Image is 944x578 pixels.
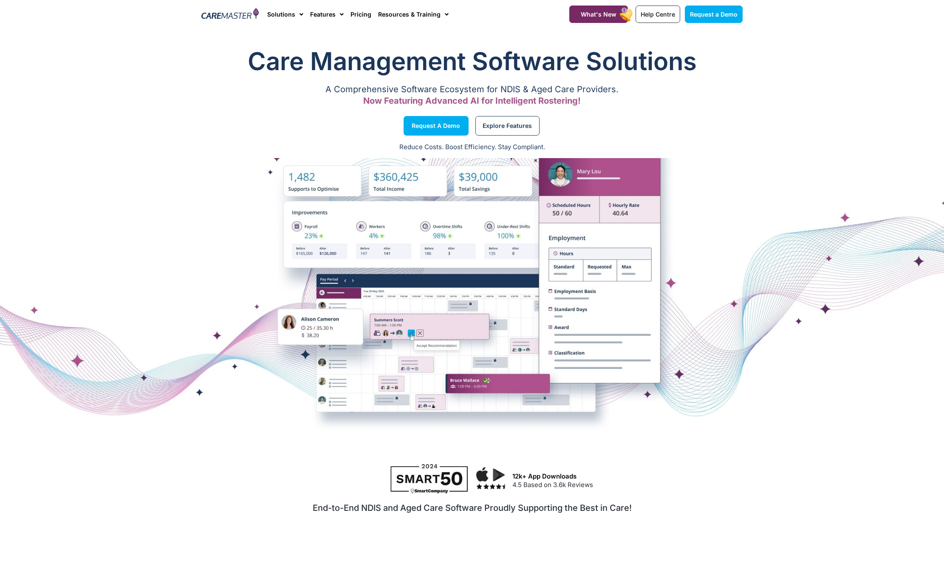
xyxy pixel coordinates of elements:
p: A Comprehensive Software Ecosystem for NDIS & Aged Care Providers. [201,87,743,92]
a: Help Centre [636,6,680,23]
a: Explore Features [475,116,540,136]
img: CareMaster Logo [201,8,259,21]
a: What's New [569,6,628,23]
span: Request a Demo [690,11,738,18]
a: Request a Demo [404,116,469,136]
p: 4.5 Based on 3.6k Reviews [512,480,738,490]
span: Explore Features [483,124,532,128]
span: Now Featuring Advanced AI for Intelligent Rostering! [363,96,581,106]
span: Request a Demo [412,124,460,128]
h1: Care Management Software Solutions [201,44,743,78]
span: Help Centre [641,11,675,18]
h3: 12k+ App Downloads [512,473,738,480]
a: Request a Demo [685,6,743,23]
h2: End-to-End NDIS and Aged Care Software Proudly Supporting the Best in Care! [206,503,738,513]
p: Reduce Costs. Boost Efficiency. Stay Compliant. [5,142,939,152]
span: What's New [581,11,616,18]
